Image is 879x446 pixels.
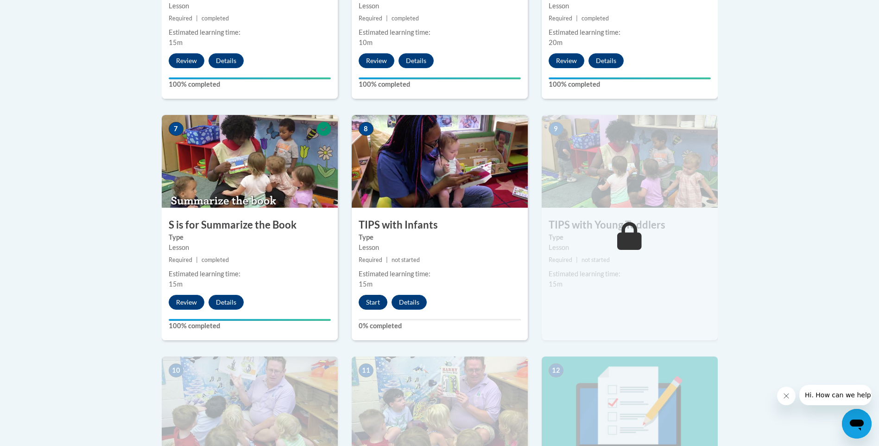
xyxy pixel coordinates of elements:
[209,53,244,68] button: Details
[359,280,373,288] span: 15m
[169,242,331,253] div: Lesson
[777,387,796,405] iframe: Close message
[549,232,711,242] label: Type
[549,79,711,89] label: 100% completed
[359,242,521,253] div: Lesson
[6,6,75,14] span: Hi. How can we help?
[209,295,244,310] button: Details
[542,115,718,208] img: Course Image
[352,218,528,232] h3: TIPS with Infants
[576,256,578,263] span: |
[386,15,388,22] span: |
[359,232,521,242] label: Type
[392,256,420,263] span: not started
[202,15,229,22] span: completed
[162,115,338,208] img: Course Image
[169,363,183,377] span: 10
[196,15,198,22] span: |
[386,256,388,263] span: |
[549,242,711,253] div: Lesson
[549,256,572,263] span: Required
[549,53,584,68] button: Review
[169,15,192,22] span: Required
[549,1,711,11] div: Lesson
[169,256,192,263] span: Required
[549,122,563,136] span: 9
[169,53,204,68] button: Review
[588,53,624,68] button: Details
[359,53,394,68] button: Review
[549,27,711,38] div: Estimated learning time:
[359,321,521,331] label: 0% completed
[169,27,331,38] div: Estimated learning time:
[359,79,521,89] label: 100% completed
[549,363,563,377] span: 12
[582,15,609,22] span: completed
[582,256,610,263] span: not started
[169,321,331,331] label: 100% completed
[359,363,373,377] span: 11
[169,280,183,288] span: 15m
[202,256,229,263] span: completed
[169,38,183,46] span: 15m
[549,280,563,288] span: 15m
[549,15,572,22] span: Required
[169,295,204,310] button: Review
[352,115,528,208] img: Course Image
[359,38,373,46] span: 10m
[169,122,183,136] span: 7
[799,385,872,405] iframe: Message from company
[359,77,521,79] div: Your progress
[549,77,711,79] div: Your progress
[549,269,711,279] div: Estimated learning time:
[359,27,521,38] div: Estimated learning time:
[392,15,419,22] span: completed
[169,1,331,11] div: Lesson
[196,256,198,263] span: |
[359,1,521,11] div: Lesson
[169,77,331,79] div: Your progress
[359,269,521,279] div: Estimated learning time:
[392,295,427,310] button: Details
[169,269,331,279] div: Estimated learning time:
[169,232,331,242] label: Type
[169,319,331,321] div: Your progress
[359,15,382,22] span: Required
[842,409,872,439] iframe: Button to launch messaging window
[576,15,578,22] span: |
[398,53,434,68] button: Details
[162,218,338,232] h3: S is for Summarize the Book
[359,122,373,136] span: 8
[169,79,331,89] label: 100% completed
[542,218,718,232] h3: TIPS with Young Toddlers
[359,295,387,310] button: Start
[359,256,382,263] span: Required
[549,38,563,46] span: 20m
